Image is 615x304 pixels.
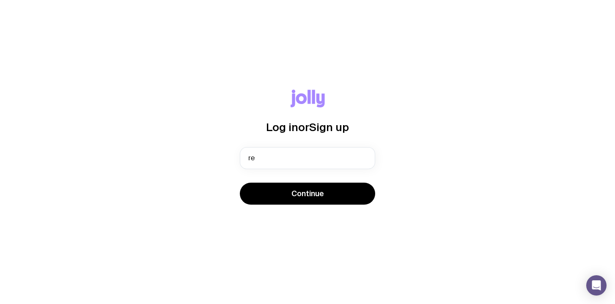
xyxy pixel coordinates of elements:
[266,121,298,133] span: Log in
[298,121,309,133] span: or
[586,275,607,296] div: Open Intercom Messenger
[240,147,375,169] input: you@email.com
[291,189,324,199] span: Continue
[309,121,349,133] span: Sign up
[240,183,375,205] button: Continue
